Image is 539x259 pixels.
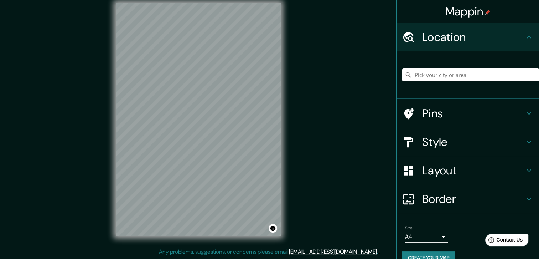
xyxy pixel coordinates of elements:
h4: Mappin [445,4,491,19]
canvas: Map [116,3,281,236]
div: Pins [397,99,539,128]
div: Border [397,185,539,213]
iframe: Help widget launcher [476,231,531,251]
div: . [378,248,379,256]
div: Location [397,23,539,51]
h4: Style [422,135,525,149]
h4: Layout [422,163,525,178]
h4: Pins [422,106,525,121]
p: Any problems, suggestions, or concerns please email . [159,248,378,256]
img: pin-icon.png [484,10,490,15]
div: Layout [397,156,539,185]
div: A4 [405,231,448,243]
a: [EMAIL_ADDRESS][DOMAIN_NAME] [289,248,377,255]
button: Toggle attribution [269,224,277,233]
h4: Border [422,192,525,206]
div: Style [397,128,539,156]
h4: Location [422,30,525,44]
div: . [379,248,380,256]
label: Size [405,225,413,231]
input: Pick your city or area [402,68,539,81]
